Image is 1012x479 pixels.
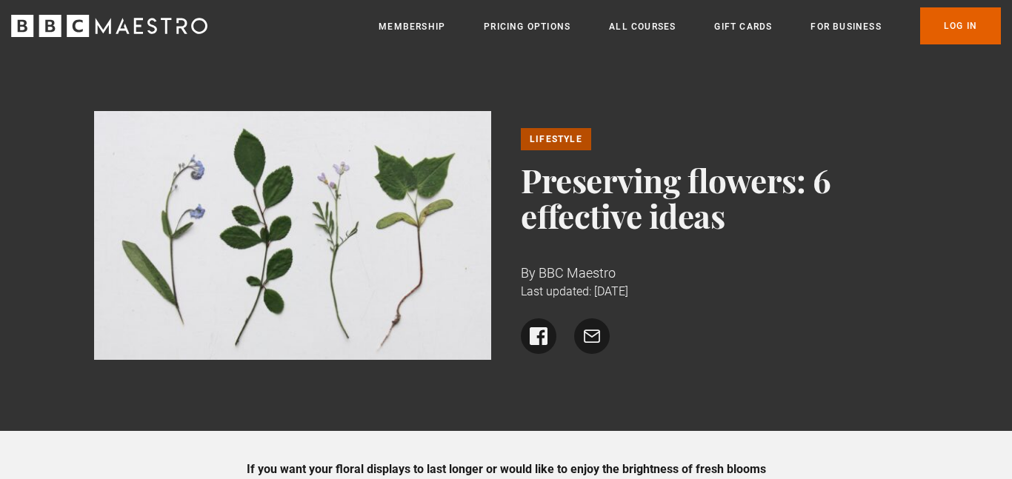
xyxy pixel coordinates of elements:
svg: BBC Maestro [11,15,207,37]
h1: Preserving flowers: 6 effective ideas [521,162,919,233]
a: Gift Cards [714,19,772,34]
a: Pricing Options [484,19,570,34]
span: By [521,265,536,281]
span: BBC Maestro [539,265,616,281]
a: Lifestyle [521,128,591,150]
a: For business [810,19,881,34]
nav: Primary [379,7,1001,44]
a: Log In [920,7,1001,44]
a: Membership [379,19,445,34]
time: Last updated: [DATE] [521,284,628,298]
a: All Courses [609,19,676,34]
